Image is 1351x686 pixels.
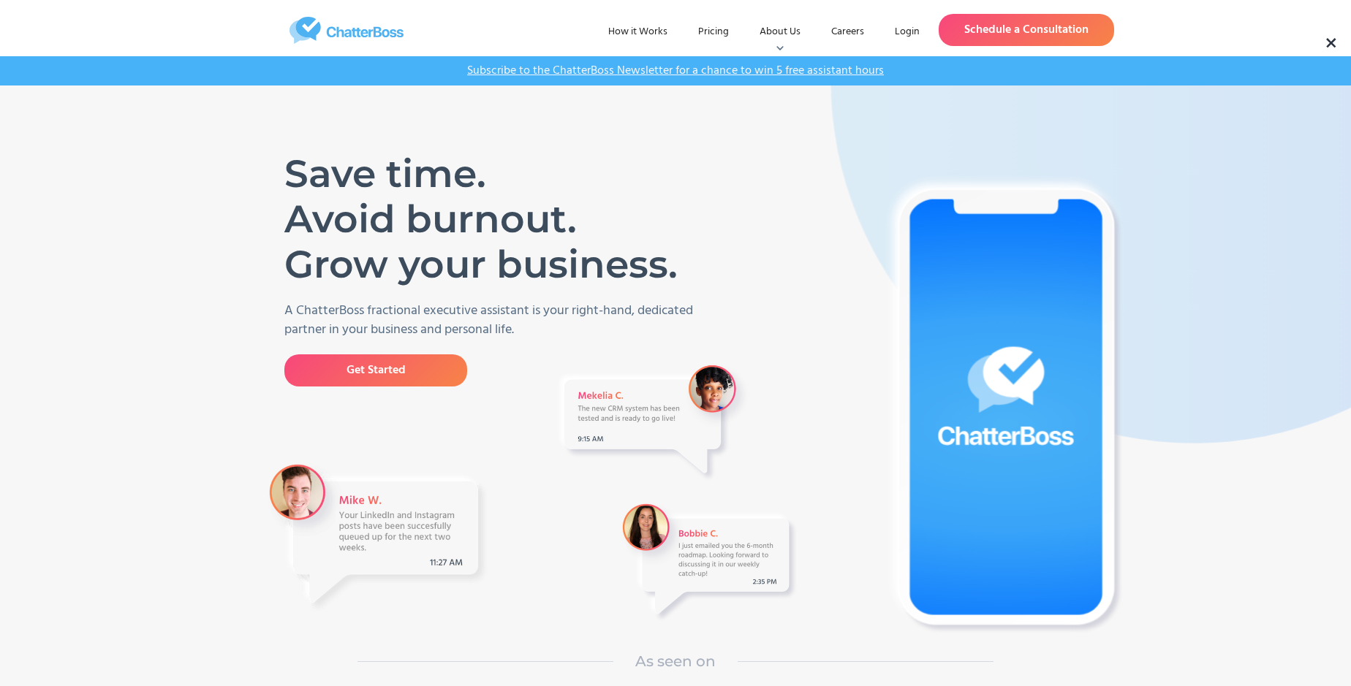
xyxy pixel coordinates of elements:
[553,359,754,484] img: A Message from VA Mekelia
[686,19,741,45] a: Pricing
[284,302,712,340] p: A ChatterBoss fractional executive assistant is your right-hand, dedicated partner in your busine...
[760,25,801,39] div: About Us
[635,650,716,672] h1: As seen on
[460,64,891,78] a: Subscribe to the ChatterBoss Newsletter for a chance to win 5 free assistant hours
[748,19,812,45] div: About Us
[597,19,679,45] a: How it Works
[820,19,876,45] a: Careers
[237,17,456,44] a: home
[284,151,690,287] h1: Save time. Avoid burnout. Grow your business.
[266,461,489,614] img: A message from VA Mike
[284,354,467,386] a: Get Started
[617,498,800,625] img: A Message from a VA Bobbie
[939,14,1114,46] a: Schedule a Consultation
[883,19,931,45] a: Login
